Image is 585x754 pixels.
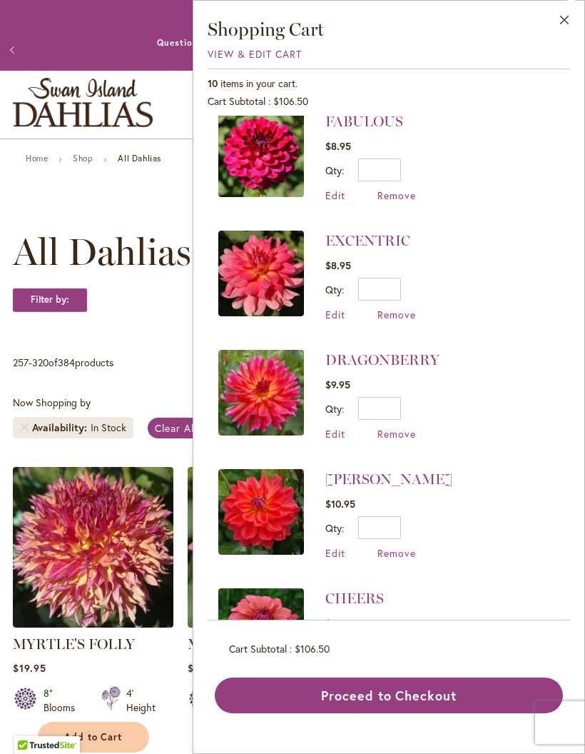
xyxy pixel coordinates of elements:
span: Clear All [155,421,197,435]
strong: All Dahlias [118,153,161,164]
a: Remove [377,188,416,202]
span: $106.50 [273,94,308,108]
p: - of products [13,351,113,374]
a: EXCENTRIC [218,231,304,321]
a: EXCENTRIC [325,232,410,249]
span: $24.95 [188,661,223,675]
a: MYSTIQUE [188,635,265,653]
span: $10.95 [325,497,355,511]
img: MYSTIQUE [188,467,348,628]
div: 4' Height [126,686,156,715]
a: CHEERS [325,590,384,607]
a: Remove [377,308,416,321]
span: $19.95 [13,661,46,675]
a: Remove Availability In Stock [20,423,29,432]
a: CHEERS [218,588,304,679]
strong: Filter by: [13,288,87,312]
span: Now Shopping by [13,396,91,409]
span: Availability [32,421,91,435]
a: Clear All [148,418,204,438]
span: $9.95 [325,378,350,391]
span: $106.50 [295,642,330,655]
span: 257 [13,356,29,369]
button: Proceed to Checkout [215,678,563,713]
span: Cart Subtotal [208,94,265,108]
span: Add to Cart [64,731,123,743]
a: View & Edit Cart [208,47,302,61]
img: COOPER BLAINE [218,469,304,555]
label: Qty [325,402,344,416]
a: Edit [325,308,345,321]
a: Remove [377,427,416,441]
img: FABULOUS [218,111,304,197]
span: 320 [32,356,49,369]
a: FABULOUS [218,111,304,202]
a: Remove [377,546,416,560]
span: 10 [208,76,218,90]
a: [PERSON_NAME] [325,471,452,488]
label: Qty [325,164,344,177]
a: MYRTLE'S FOLLY [13,617,173,630]
span: All Dahlias [13,231,191,273]
a: DRAGONBERRY [218,350,304,441]
a: MYSTIQUE [188,617,348,630]
a: Shop [73,153,93,164]
a: Edit [325,546,345,560]
a: Questions about Dahlia Care and Growing Beautiful Dahlias [157,37,427,48]
a: COOPER BLAINE [218,469,304,560]
a: Home [26,153,48,164]
img: CHEERS [218,588,304,674]
img: DRAGONBERRY [218,350,304,436]
a: Edit [325,188,345,202]
a: MYRTLE'S FOLLY [13,635,135,653]
span: Shopping Cart [208,18,324,41]
div: 8" Blooms [44,686,84,715]
a: FABULOUS [325,113,403,130]
span: $8.95 [325,139,351,153]
iframe: Launch Accessibility Center [11,703,51,743]
img: EXCENTRIC [218,231,304,316]
span: $8.95 [325,258,351,272]
span: 384 [58,356,75,369]
button: Add to Cart [38,722,149,753]
span: $9.95 [325,616,350,630]
label: Qty [325,521,344,535]
a: Edit [325,427,345,441]
span: Cart Subtotal [229,642,287,655]
div: In Stock [91,421,126,435]
span: items in your cart. [220,76,297,90]
label: Qty [325,283,344,296]
a: store logo [13,78,153,127]
a: DRAGONBERRY [325,351,439,368]
img: MYRTLE'S FOLLY [13,467,173,628]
